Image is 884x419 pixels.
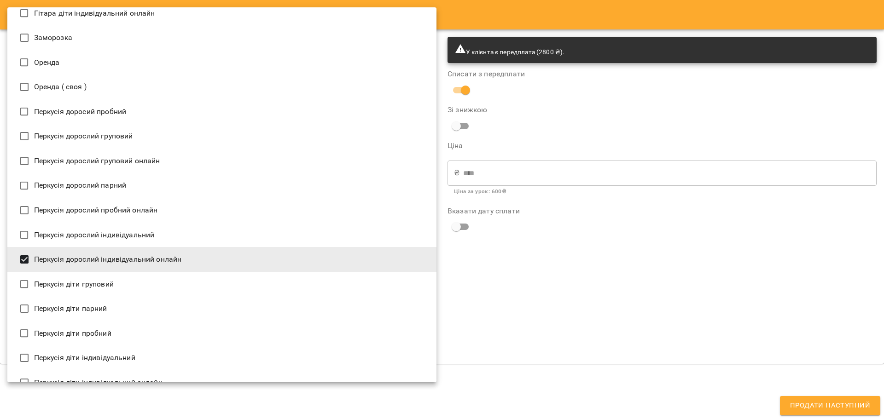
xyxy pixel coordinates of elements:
li: Перкусія дорослий пробний онлайн [7,198,436,223]
li: Перкусія діти індивідуальний онлайн [7,370,436,395]
li: Перкусія дорослий парний [7,173,436,198]
li: Оренда ( своя ) [7,75,436,99]
li: Перкусія дорослий груповий онлайн [7,149,436,173]
li: Оренда [7,50,436,75]
li: Перкусія доросий пробний [7,99,436,124]
li: Перкусія діти парний [7,296,436,321]
li: Заморозка [7,25,436,50]
li: Перкусія діти індивідуальний [7,345,436,370]
li: Перкусія дорослий індивідуальний онлайн [7,247,436,272]
li: Перкусія діти груповий [7,272,436,297]
li: Перкусія дорослий груповий [7,124,436,149]
li: Перкусія діти пробний [7,321,436,346]
li: Гітара діти індивідуальний онлайн [7,1,436,26]
li: Перкусія дорослий індивідуальний [7,223,436,247]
